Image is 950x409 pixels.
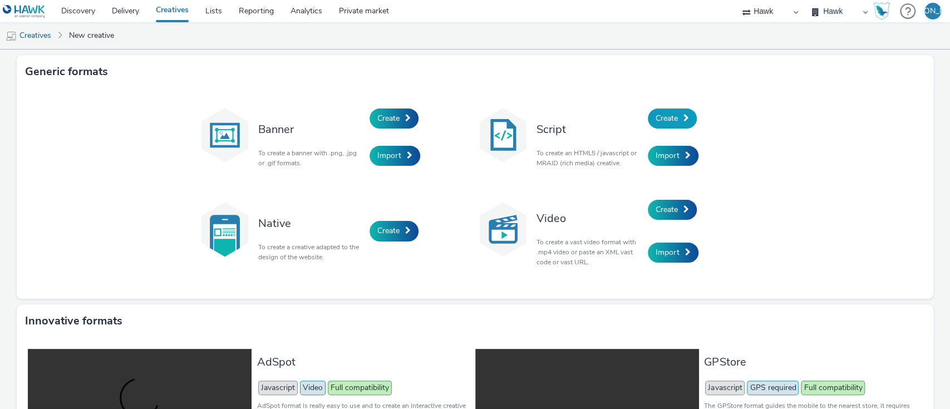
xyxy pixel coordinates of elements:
[63,22,120,49] a: New creative
[377,225,400,236] span: Create
[3,4,46,18] img: undefined Logo
[25,313,122,329] h3: Innovative formats
[475,201,531,257] img: video.svg
[258,216,364,231] h3: Native
[648,109,697,129] a: Create
[370,221,419,241] a: Create
[873,2,890,20] img: Hawk Academy
[370,109,419,129] a: Create
[536,148,642,168] p: To create an HTML5 / javascript or MRAID (rich media) creative.
[536,211,642,226] h3: Video
[656,150,680,161] span: Import
[258,381,298,395] span: Javascript
[258,122,364,137] h3: Banner
[258,242,364,262] p: To create a creative adapted to the design of the website.
[258,148,364,168] p: To create a banner with .png, .jpg or .gif formats.
[475,107,531,163] img: code.svg
[536,237,642,267] p: To create a vast video format with .mp4 video or paste an XML vast code or vast URL.
[377,150,401,161] span: Import
[25,63,108,80] h3: Generic formats
[197,201,253,257] img: native.svg
[705,381,745,395] span: Javascript
[536,122,642,137] h3: Script
[257,354,470,369] h3: AdSpot
[656,247,680,258] span: Import
[747,381,799,395] span: GPS required
[656,204,678,215] span: Create
[801,381,865,395] span: Full compatibility
[648,146,698,166] a: Import
[656,113,678,124] span: Create
[704,354,917,369] h3: GPStore
[873,2,894,20] a: Hawk Academy
[328,381,392,395] span: Full compatibility
[648,200,697,220] a: Create
[6,31,17,42] img: mobile
[648,243,698,263] a: Import
[370,146,420,166] a: Import
[377,113,400,124] span: Create
[197,107,253,163] img: banner.svg
[300,381,326,395] span: Video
